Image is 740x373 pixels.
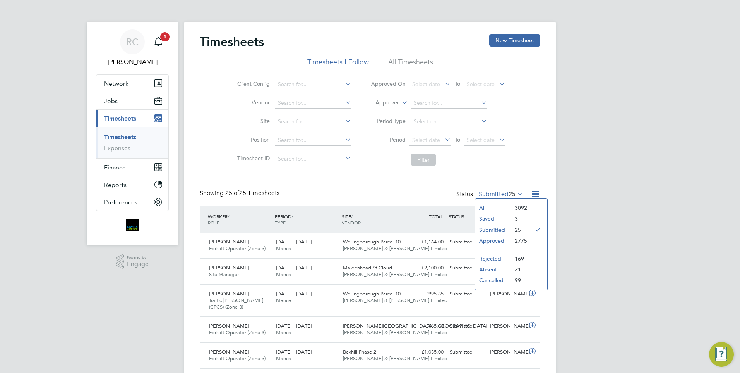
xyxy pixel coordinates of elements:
label: Approved On [371,80,406,87]
span: Manual [276,329,293,336]
button: Finance [96,159,168,176]
span: Manual [276,297,293,304]
input: Search for... [275,154,351,164]
span: [PERSON_NAME] & [PERSON_NAME] Limited [343,271,447,278]
a: Expenses [104,144,130,152]
span: Forklift Operator (Zone 3) [209,245,266,252]
div: SITE [340,209,407,230]
span: Preferences [104,199,137,206]
div: Submitted [447,346,487,359]
span: Wellingborough Parcel 10 [343,290,401,297]
span: [PERSON_NAME] & [PERSON_NAME] Limited [343,355,447,362]
span: Traffic [PERSON_NAME] (CPCS) (Zone 3) [209,297,263,310]
li: 3 [511,213,527,224]
span: Bexhill Phase 2 [343,349,376,355]
span: [PERSON_NAME] & [PERSON_NAME] Limited [343,297,447,304]
li: Submitted [475,224,511,235]
label: Site [235,117,270,124]
span: [PERSON_NAME] [209,264,249,271]
input: Search for... [275,135,351,146]
input: Search for... [275,116,351,127]
span: Select date [467,136,495,143]
span: [DATE] - [DATE] [276,290,312,297]
span: Forklift Operator (Zone 3) [209,329,266,336]
div: Submitted [447,288,487,300]
span: / [351,213,353,219]
button: Preferences [96,193,168,211]
span: / [228,213,229,219]
span: [PERSON_NAME] [209,349,249,355]
label: Timesheet ID [235,155,270,162]
span: Manual [276,271,293,278]
span: Select date [467,81,495,88]
span: [DATE] - [DATE] [276,264,312,271]
span: VENDOR [342,219,361,226]
div: Showing [200,189,281,197]
span: [PERSON_NAME] [209,290,249,297]
li: 25 [511,224,527,235]
span: Powered by [127,254,149,261]
span: Select date [412,136,440,143]
div: £1,164.00 [406,236,447,249]
li: 3092 [511,202,527,213]
div: £2,100.00 [406,262,447,275]
div: Submitted [447,320,487,333]
button: Timesheets [96,110,168,127]
li: All [475,202,511,213]
span: / [291,213,293,219]
span: Manual [276,245,293,252]
span: [DATE] - [DATE] [276,323,312,329]
span: 25 of [225,189,239,197]
li: Absent [475,264,511,275]
input: Search for... [411,98,487,109]
span: 25 Timesheets [225,189,279,197]
label: Approver [364,99,399,107]
span: To [452,135,462,145]
label: Period [371,136,406,143]
li: Cancelled [475,275,511,286]
div: STATUS [447,209,487,223]
span: Finance [104,164,126,171]
span: [DATE] - [DATE] [276,349,312,355]
span: [PERSON_NAME][GEOGRAPHIC_DATA], [GEOGRAPHIC_DATA] [343,323,487,329]
span: [PERSON_NAME] & [PERSON_NAME] Limited [343,329,447,336]
span: Maidenhead St Cloud… [343,264,397,271]
span: [PERSON_NAME] [209,323,249,329]
button: Engage Resource Center [709,342,734,367]
span: To [452,79,462,89]
div: WORKER [206,209,273,230]
li: 21 [511,264,527,275]
span: Timesheets [104,115,136,122]
button: Reports [96,176,168,193]
li: Timesheets I Follow [307,57,369,71]
div: Timesheets [96,127,168,158]
span: [DATE] - [DATE] [276,238,312,245]
span: Forklift Operator (Zone 3) [209,355,266,362]
div: [PERSON_NAME] [487,346,527,359]
li: All Timesheets [388,57,433,71]
a: Go to home page [96,219,169,231]
span: [PERSON_NAME] [209,238,249,245]
label: Client Config [235,80,270,87]
span: Jobs [104,97,118,105]
button: Network [96,75,168,92]
span: Robyn Clarke [96,57,169,67]
li: Approved [475,235,511,246]
div: [PERSON_NAME] [487,288,527,300]
label: Position [235,136,270,143]
div: PERIOD [273,209,340,230]
input: Select one [411,116,487,127]
div: £465.60 [406,320,447,333]
span: TYPE [275,219,286,226]
span: RC [126,37,139,47]
span: Network [104,80,128,87]
a: Powered byEngage [116,254,149,269]
nav: Main navigation [87,22,178,245]
a: 1 [151,29,166,54]
div: £995.85 [406,288,447,300]
span: TOTAL [429,213,443,219]
span: Reports [104,181,127,188]
li: Saved [475,213,511,224]
div: Submitted [447,236,487,249]
div: Submitted [447,262,487,275]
